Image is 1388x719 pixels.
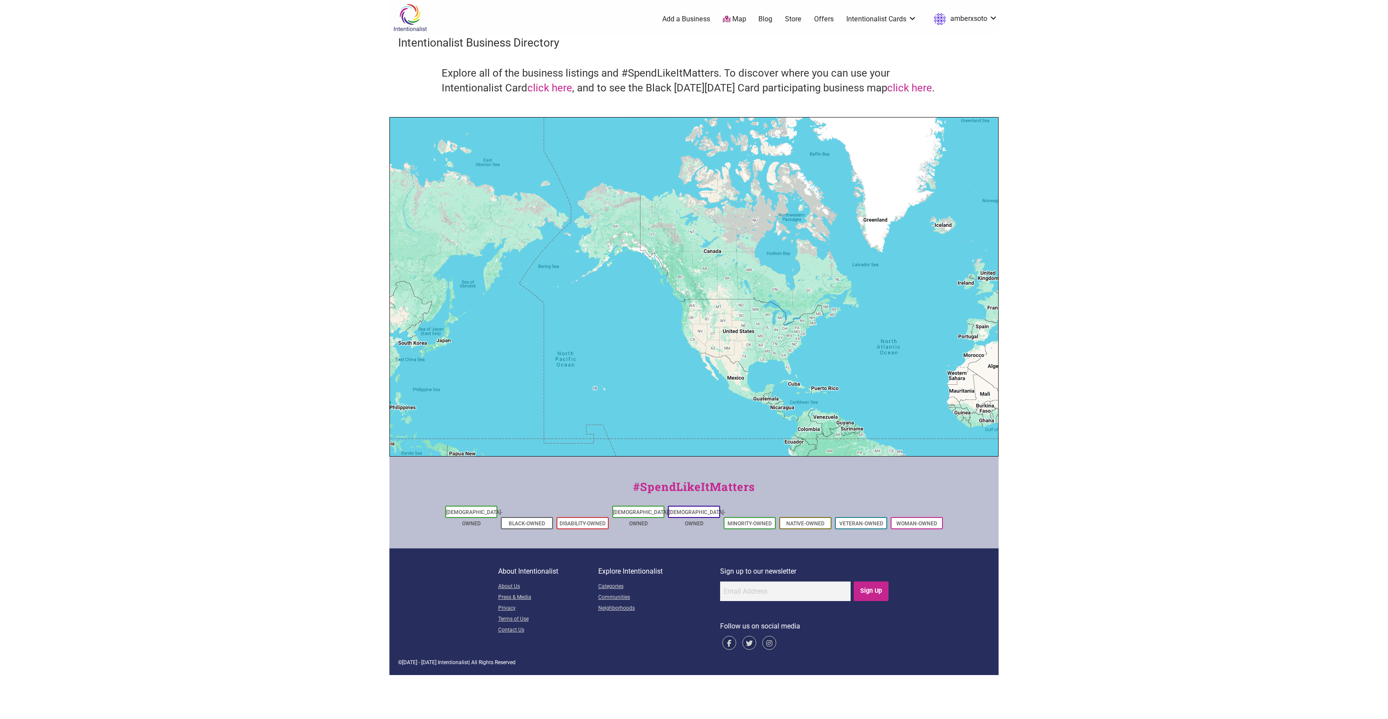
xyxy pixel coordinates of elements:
[498,592,598,603] a: Press & Media
[929,11,998,27] a: amberxsoto
[728,521,772,527] a: Minority-Owned
[398,659,990,666] div: © | All Rights Reserved
[398,35,990,50] h3: Intentionalist Business Directory
[786,521,825,527] a: Native-Owned
[389,478,999,504] div: #SpendLikeItMatters
[846,14,917,24] a: Intentionalist Cards
[896,521,937,527] a: Woman-Owned
[720,566,890,577] p: Sign up to our newsletter
[814,14,834,24] a: Offers
[854,581,889,601] input: Sign Up
[720,581,851,601] input: Email Address
[669,509,725,527] a: [DEMOGRAPHIC_DATA]-Owned
[498,581,598,592] a: About Us
[498,566,598,577] p: About Intentionalist
[498,603,598,614] a: Privacy
[442,66,946,95] h4: Explore all of the business listings and #SpendLikeItMatters. To discover where you can use your ...
[498,614,598,625] a: Terms of Use
[498,625,598,636] a: Contact Us
[839,521,883,527] a: Veteran-Owned
[402,659,436,665] span: [DATE] - [DATE]
[509,521,545,527] a: Black-Owned
[446,509,503,527] a: [DEMOGRAPHIC_DATA]-Owned
[438,659,469,665] span: Intentionalist
[389,3,431,32] img: Intentionalist
[720,621,890,632] p: Follow us on social media
[598,566,720,577] p: Explore Intentionalist
[758,14,772,24] a: Blog
[598,581,720,592] a: Categories
[785,14,801,24] a: Store
[887,82,932,94] a: click here
[613,509,670,527] a: [DEMOGRAPHIC_DATA]-Owned
[723,14,746,24] a: Map
[662,14,710,24] a: Add a Business
[527,82,572,94] a: click here
[598,603,720,614] a: Neighborhoods
[598,592,720,603] a: Communities
[560,521,606,527] a: Disability-Owned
